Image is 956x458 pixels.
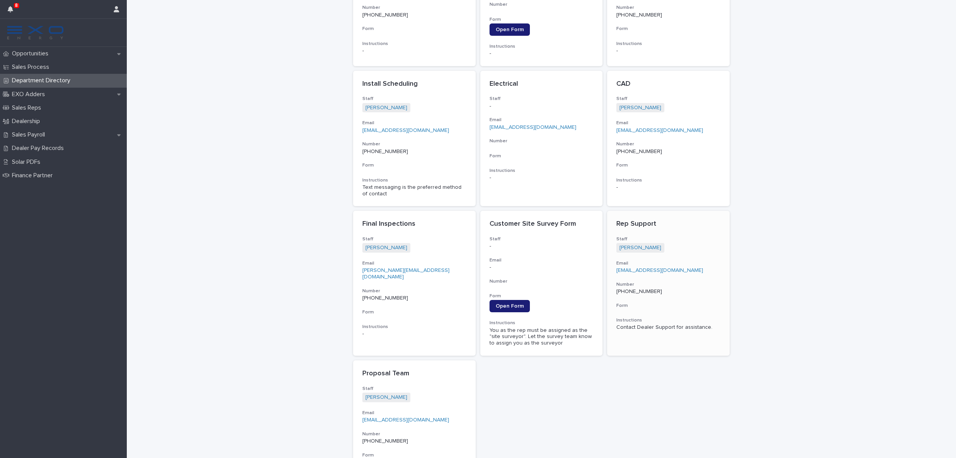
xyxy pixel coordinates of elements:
h3: Staff [362,236,466,242]
div: - [616,184,720,191]
p: Dealership [9,118,46,125]
a: Rep SupportStaff[PERSON_NAME] Email[EMAIL_ADDRESS][DOMAIN_NAME]Number[PHONE_NUMBER]FormInstructio... [607,211,730,356]
h3: Form [362,26,466,32]
h3: Number [490,278,594,285]
h3: Form [616,162,720,168]
h3: Email [362,410,466,416]
img: FKS5r6ZBThi8E5hshIGi [6,25,65,40]
a: [PERSON_NAME] [365,394,407,401]
div: - [616,48,720,54]
p: Sales Process [9,63,55,71]
a: [PHONE_NUMBER] [616,289,662,294]
h3: Instructions [616,177,720,183]
div: - [490,50,594,57]
h3: Form [490,293,594,299]
h3: Instructions [616,317,720,323]
a: [PERSON_NAME] [619,105,661,111]
a: [PHONE_NUMBER] [616,12,662,18]
h3: Staff [490,96,594,102]
h3: Email [490,257,594,263]
h3: Number [616,141,720,147]
p: - [490,243,594,250]
a: ElectricalStaff-Email[EMAIL_ADDRESS][DOMAIN_NAME]NumberFormInstructions- [480,71,603,207]
a: [PHONE_NUMBER] [362,149,408,154]
h3: Number [362,141,466,147]
h3: Staff [490,236,594,242]
div: Contact Dealer Support for assistance. [616,324,720,331]
a: [PHONE_NUMBER] [362,438,408,444]
a: Open Form [490,300,530,312]
h3: Form [490,17,594,23]
span: Open Form [496,303,524,309]
h3: Email [362,260,466,266]
a: [EMAIL_ADDRESS][DOMAIN_NAME] [362,417,449,423]
div: 8 [8,5,18,18]
p: Install Scheduling [362,80,466,88]
p: Proposal Team [362,370,466,378]
h3: Email [616,260,720,266]
p: Dealer Pay Records [9,145,70,152]
a: ‭[PHONE_NUMBER]‬ [362,12,408,18]
h3: Staff [616,96,720,102]
a: [EMAIL_ADDRESS][DOMAIN_NAME] [616,128,703,133]
h3: Number [616,281,720,288]
h3: Number [362,5,466,11]
p: Rep Support [616,220,720,228]
p: Final Inspections [362,220,466,228]
a: [PHONE_NUMBER] [362,295,408,301]
p: EXO Adders [9,91,51,98]
a: [PERSON_NAME][EMAIL_ADDRESS][DOMAIN_NAME] [362,268,450,280]
div: - [362,331,466,337]
h3: Number [362,431,466,437]
a: [EMAIL_ADDRESS][DOMAIN_NAME] [616,268,703,273]
p: Customer Site Survey Form [490,220,594,228]
h3: Instructions [490,43,594,50]
h3: Number [490,2,594,8]
h3: Form [362,309,466,315]
h3: Staff [362,96,466,102]
h3: Email [490,117,594,123]
a: [EMAIL_ADDRESS][DOMAIN_NAME] [490,125,576,130]
p: Electrical [490,80,594,88]
p: - [490,264,594,271]
a: [EMAIL_ADDRESS][DOMAIN_NAME] [362,128,449,133]
h3: Staff [362,386,466,392]
p: 8 [15,3,18,8]
a: [PERSON_NAME] [365,245,407,251]
h3: Form [490,153,594,159]
a: Customer Site Survey FormStaff-Email-NumberFormOpen FormInstructionsYou as the rep must be assign... [480,211,603,356]
h3: Instructions [490,320,594,326]
p: Sales Payroll [9,131,51,138]
span: Open Form [496,27,524,32]
a: CADStaff[PERSON_NAME] Email[EMAIL_ADDRESS][DOMAIN_NAME]Number[PHONE_NUMBER]FormInstructions- [607,71,730,207]
p: Department Directory [9,77,76,84]
a: Final InspectionsStaff[PERSON_NAME] Email[PERSON_NAME][EMAIL_ADDRESS][DOMAIN_NAME]Number[PHONE_NU... [353,211,476,356]
div: You as the rep must be assigned as the "site surveyor". Let the survey team know to assign you as... [490,327,594,346]
p: CAD [616,80,720,88]
h3: Email [616,120,720,126]
div: - [490,175,594,181]
div: - [362,48,466,54]
p: Finance Partner [9,172,59,179]
div: Text messaging is the preferred method of contact [362,184,466,197]
a: Install SchedulingStaff[PERSON_NAME] Email[EMAIL_ADDRESS][DOMAIN_NAME]Number[PHONE_NUMBER]FormIns... [353,71,476,207]
a: Open Form [490,23,530,36]
h3: Instructions [362,324,466,330]
h3: Email [362,120,466,126]
p: Opportunities [9,50,55,57]
h3: Instructions [616,41,720,47]
a: [PERSON_NAME] [365,105,407,111]
h3: Form [616,303,720,309]
h3: Number [616,5,720,11]
p: Solar PDFs [9,158,46,166]
a: [PHONE_NUMBER] [616,149,662,154]
h3: Form [616,26,720,32]
h3: Instructions [362,41,466,47]
h3: Form [362,162,466,168]
a: [PERSON_NAME] [619,245,661,251]
h3: Number [490,138,594,144]
h3: Instructions [490,168,594,174]
p: - [490,103,594,110]
h3: Staff [616,236,720,242]
p: Sales Reps [9,104,47,112]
